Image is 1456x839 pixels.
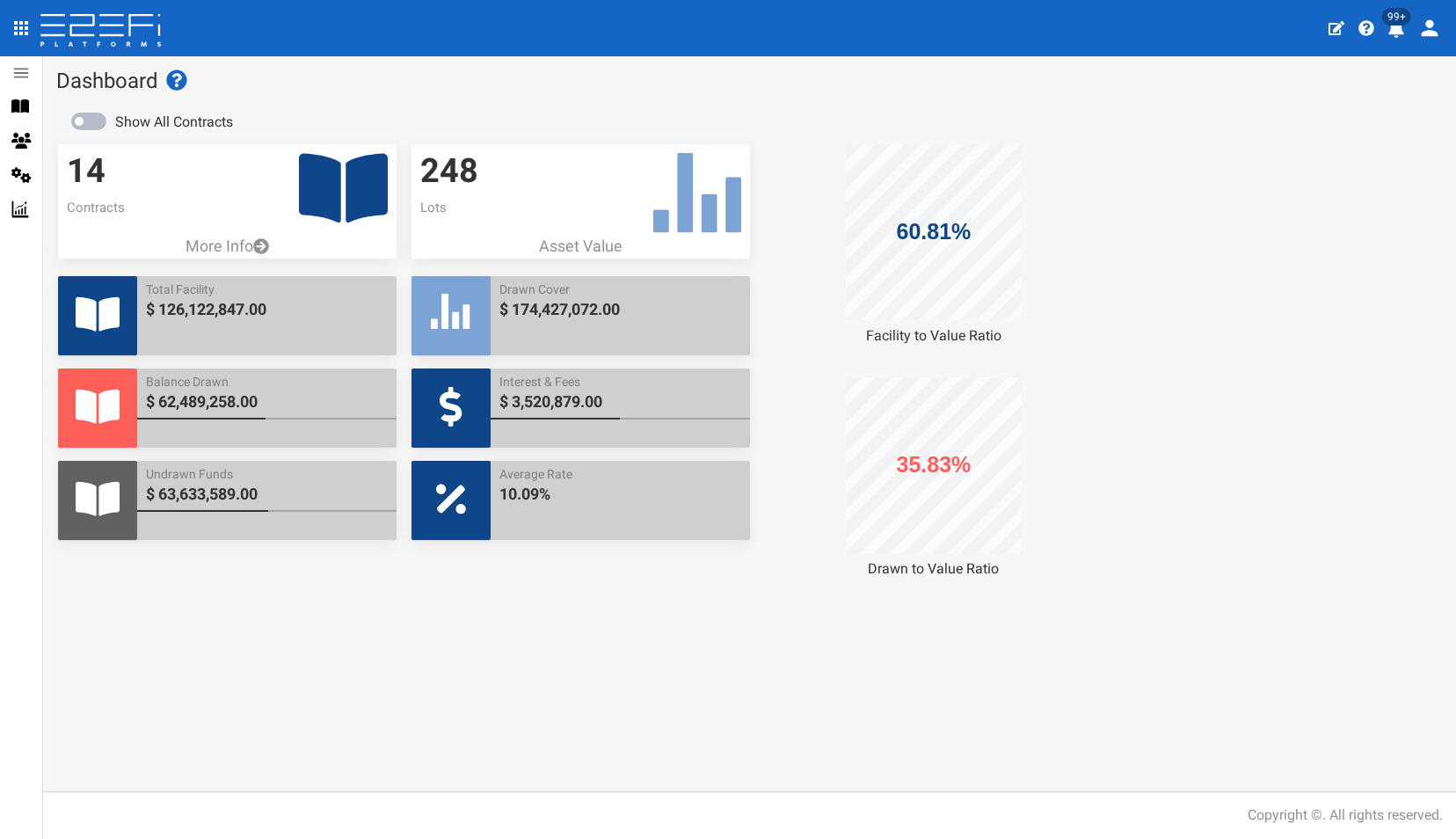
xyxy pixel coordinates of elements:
div: Facility to Value Ratio [765,326,1103,347]
span: Drawn Cover [499,281,741,298]
span: $ 62,489,258.00 [146,390,388,413]
h3: 248 [420,153,741,190]
span: Average Rate [499,465,741,483]
div: Copyright ©. All rights reserved. [1248,806,1443,826]
span: Interest & Fees [499,373,741,390]
div: Drawn to Value Ratio [765,559,1103,580]
span: $ 174,427,072.00 [499,298,741,321]
a: More Info [58,235,397,258]
span: $ 63,633,589.00 [146,483,388,506]
p: Lots [420,199,741,217]
h3: 14 [67,153,388,190]
span: Total Facility [146,281,388,298]
span: 10.09% [499,483,741,506]
label: Show All Contracts [115,113,233,133]
p: Asset Value [411,235,750,258]
span: Undrawn Funds [146,465,388,483]
p: Contracts [67,199,388,217]
span: $ 126,122,847.00 [146,298,388,321]
span: Balance Drawn [146,373,388,390]
span: $ 3,520,879.00 [499,390,741,413]
h1: Dashboard [56,69,1443,92]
